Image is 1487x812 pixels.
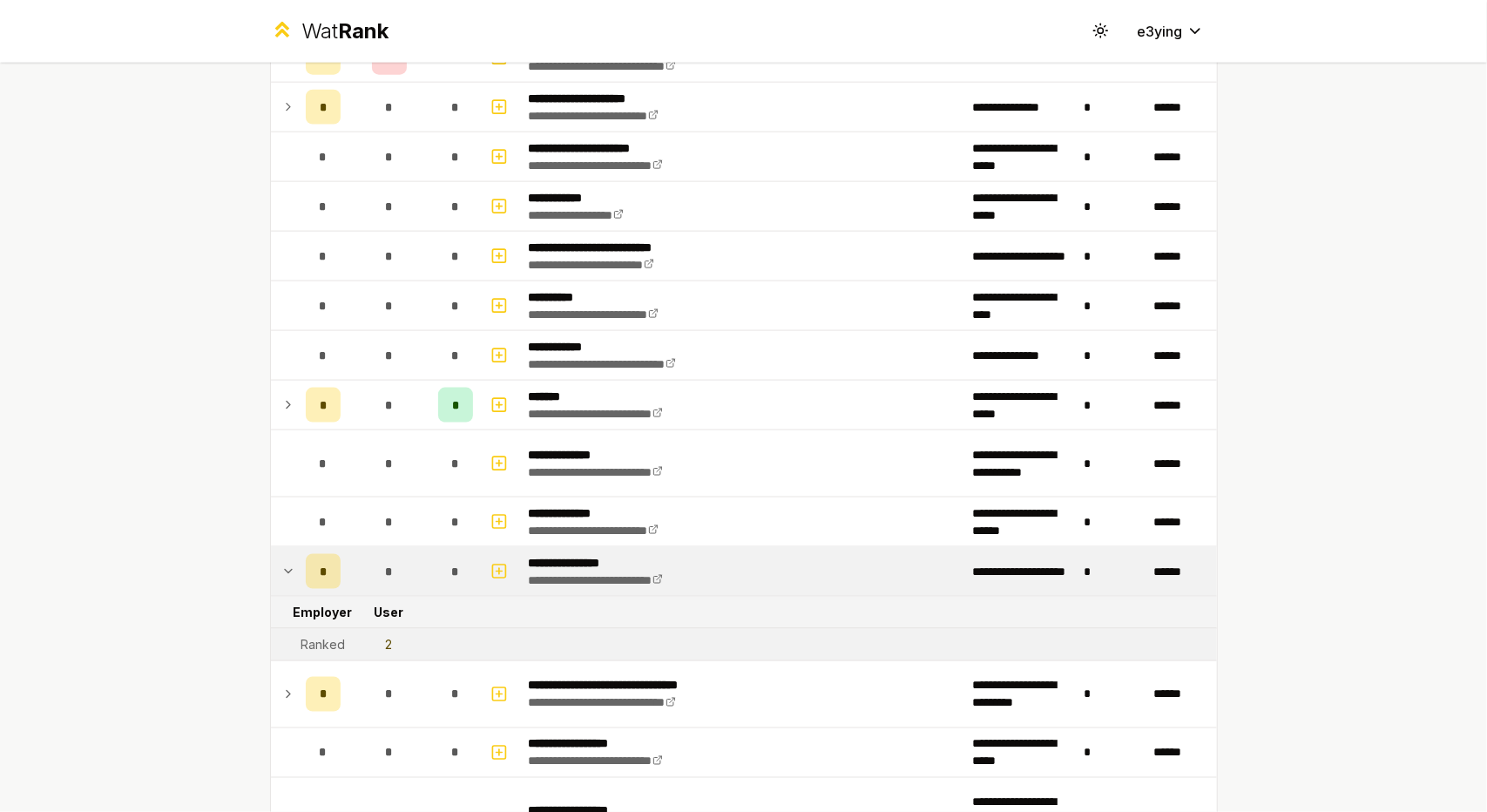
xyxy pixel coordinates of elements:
div: 2 [386,636,393,653]
div: Wat [301,17,389,45]
td: User [348,597,431,628]
td: Employer [299,597,348,628]
a: WatRank [270,17,389,45]
span: Rank [338,18,389,44]
span: e3ying [1138,21,1183,42]
div: Ranked [301,636,345,653]
button: e3ying [1124,16,1218,47]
